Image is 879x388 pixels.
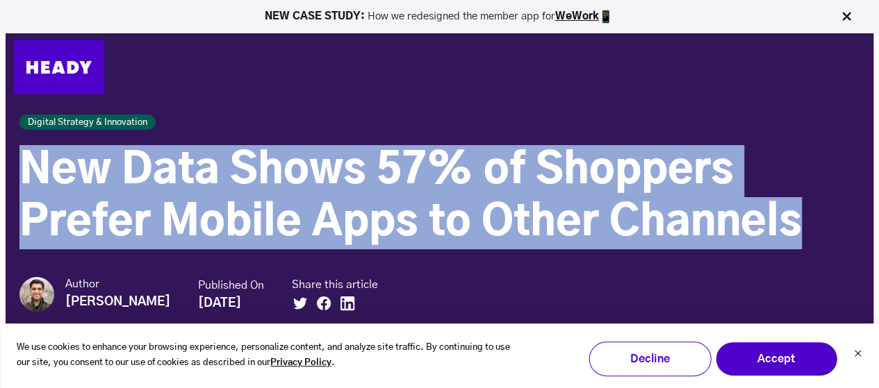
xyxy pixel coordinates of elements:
a: WeWork [555,11,599,22]
a: Digital Strategy & Innovation [19,115,156,130]
div: Navigation Menu [118,51,865,84]
p: We use cookies to enhance your browsing experience, personalize content, and analyze site traffic... [17,340,511,372]
strong: NEW CASE STUDY: [265,11,368,22]
p: How we redesigned the member app for [6,10,873,24]
button: Accept [715,341,837,376]
img: Rahul Khosla [19,277,54,312]
img: app emoji [599,10,613,24]
button: Dismiss cookie banner [853,348,862,362]
img: Close Bar [839,10,853,24]
small: Share this article [292,278,378,292]
small: Author [65,277,170,292]
strong: [DATE] [198,297,241,310]
img: Heady_Logo_Web-01 (1) [14,40,104,94]
small: Published On [198,278,264,293]
button: Decline [589,341,711,376]
strong: [PERSON_NAME] [65,296,170,308]
span: New Data Shows 57% of Shoppers Prefer Mobile Apps to Other Channels [19,150,802,244]
a: Privacy Policy [270,355,331,371]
